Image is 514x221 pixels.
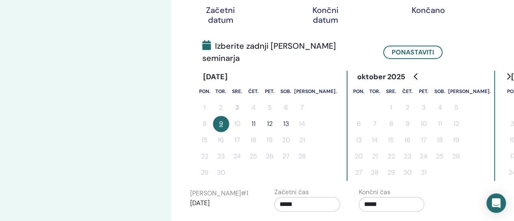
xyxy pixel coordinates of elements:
[274,187,309,197] label: Začetni čas
[367,165,383,181] button: 28
[278,83,294,100] th: sobota
[294,100,310,116] button: 7
[197,100,213,116] button: 1
[383,83,399,100] th: sreda
[399,165,416,181] button: 30
[245,100,262,116] button: 4
[399,148,416,165] button: 23
[229,148,245,165] button: 24
[432,100,448,116] button: 4
[197,148,213,165] button: 22
[245,116,262,132] button: 11
[190,198,256,208] p: [DATE]
[367,132,383,148] button: 14
[229,83,245,100] th: sreda
[367,116,383,132] button: 7
[245,132,262,148] button: 18
[416,148,432,165] button: 24
[448,83,491,100] th: nedelja
[197,71,234,83] div: [DATE]
[197,116,213,132] button: 8
[197,165,213,181] button: 29
[432,132,448,148] button: 18
[213,165,229,181] button: 30
[448,116,464,132] button: 12
[294,148,310,165] button: 28
[294,132,310,148] button: 21
[200,5,241,25] div: Začetni datum
[190,188,248,198] label: [PERSON_NAME] # 1
[399,83,416,100] th: četrtek
[294,116,310,132] button: 14
[410,68,423,84] button: Go to previous month
[229,116,245,132] button: 10
[213,116,229,132] button: 9
[213,100,229,116] button: 2
[351,83,367,100] th: ponedeljek
[262,116,278,132] button: 12
[278,100,294,116] button: 6
[351,116,367,132] button: 6
[202,40,371,64] span: Izberite zadnji [PERSON_NAME] seminarja
[262,132,278,148] button: 19
[351,71,412,83] div: oktober 2025
[367,83,383,100] th: torek
[278,148,294,165] button: 27
[245,148,262,165] button: 25
[262,100,278,116] button: 5
[351,148,367,165] button: 20
[416,132,432,148] button: 17
[399,132,416,148] button: 16
[229,100,245,116] button: 3
[383,116,399,132] button: 8
[448,148,464,165] button: 26
[383,132,399,148] button: 15
[383,148,399,165] button: 22
[197,132,213,148] button: 15
[432,148,448,165] button: 25
[262,83,278,100] th: petek
[383,165,399,181] button: 29
[383,100,399,116] button: 1
[262,148,278,165] button: 26
[213,132,229,148] button: 16
[359,187,390,197] label: Končni čas
[448,132,464,148] button: 19
[432,83,448,100] th: sobota
[351,165,367,181] button: 27
[351,132,367,148] button: 13
[416,100,432,116] button: 3
[416,83,432,100] th: petek
[399,116,416,132] button: 9
[278,132,294,148] button: 20
[408,5,448,15] div: Končano
[245,83,262,100] th: četrtek
[432,116,448,132] button: 11
[294,83,337,100] th: nedelja
[213,148,229,165] button: 23
[367,148,383,165] button: 21
[416,165,432,181] button: 31
[416,116,432,132] button: 10
[448,100,464,116] button: 5
[197,83,213,100] th: ponedeljek
[213,83,229,100] th: torek
[229,132,245,148] button: 17
[486,193,506,213] div: Open Intercom Messenger
[399,100,416,116] button: 2
[305,5,345,25] div: Končni datum
[383,45,442,59] button: Ponastaviti
[278,116,294,132] button: 13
